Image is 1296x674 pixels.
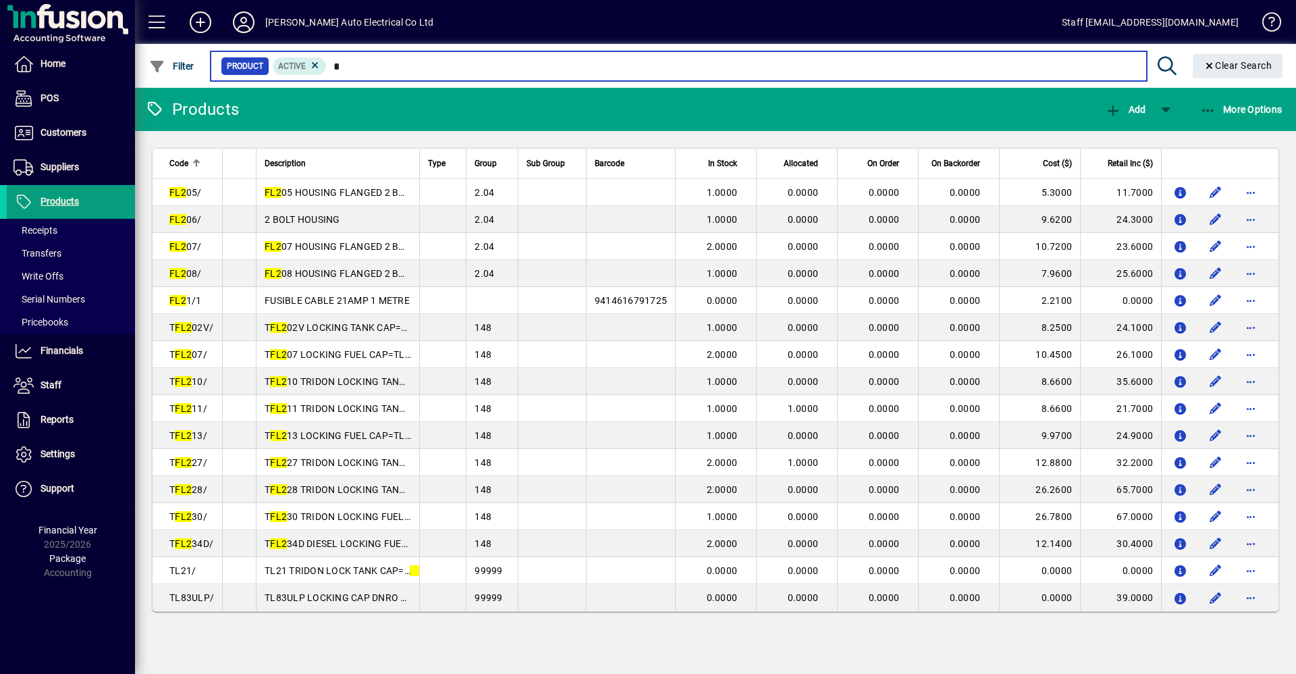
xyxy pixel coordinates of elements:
[169,457,207,468] span: T 27/
[273,57,327,75] mat-chip: Activation Status: Active
[708,156,737,171] span: In Stock
[475,187,494,198] span: 2.04
[7,219,135,242] a: Receipts
[270,430,287,441] em: FL2
[169,187,186,198] em: FL2
[13,294,85,305] span: Serial Numbers
[1205,344,1226,365] button: Edit
[7,311,135,334] a: Pricebooks
[707,430,738,441] span: 1.0000
[788,349,819,360] span: 0.0000
[1205,398,1226,419] button: Edit
[40,58,65,69] span: Home
[475,457,491,468] span: 148
[175,484,192,495] em: FL2
[999,341,1080,368] td: 10.4500
[595,295,667,306] span: 9414616791725
[869,295,900,306] span: 0.0000
[707,403,738,414] span: 1.0000
[1080,314,1161,341] td: 24.1000
[595,156,667,171] div: Barcode
[707,457,738,468] span: 2.0000
[950,430,981,441] span: 0.0000
[40,196,79,207] span: Products
[788,565,819,576] span: 0.0000
[265,268,415,279] span: 08 HOUSING FLANGED 2 BOLT
[950,376,981,387] span: 0.0000
[270,511,287,522] em: FL2
[169,295,202,306] span: 1/1
[265,241,281,252] em: FL2
[999,395,1080,422] td: 8.6600
[788,511,819,522] span: 0.0000
[1102,97,1149,122] button: Add
[175,511,192,522] em: FL2
[1080,206,1161,233] td: 24.3000
[169,376,207,387] span: T 10/
[169,187,202,198] span: 05/
[788,538,819,549] span: 0.0000
[784,156,818,171] span: Allocated
[867,156,899,171] span: On Order
[1205,479,1226,500] button: Edit
[475,156,497,171] span: Group
[175,349,192,360] em: FL2
[788,484,819,495] span: 0.0000
[7,288,135,311] a: Serial Numbers
[1205,533,1226,554] button: Edit
[1240,344,1262,365] button: More options
[175,430,192,441] em: FL2
[175,403,192,414] em: FL2
[927,156,992,171] div: On Backorder
[788,592,819,603] span: 0.0000
[278,61,306,71] span: Active
[999,314,1080,341] td: 8.2500
[169,565,196,576] span: TL21/
[1240,398,1262,419] button: More options
[1200,104,1282,115] span: More Options
[270,349,287,360] em: FL2
[265,214,340,225] span: 2 BOLT HOUSING
[265,484,427,495] span: T 28 TRIDON LOCKING TANK CAP
[475,484,491,495] span: 148
[270,457,287,468] em: FL2
[869,430,900,441] span: 0.0000
[788,403,819,414] span: 1.0000
[265,187,281,198] em: FL2
[950,538,981,549] span: 0.0000
[788,241,819,252] span: 0.0000
[526,156,578,171] div: Sub Group
[526,156,565,171] span: Sub Group
[1080,557,1161,584] td: 0.0000
[788,214,819,225] span: 0.0000
[1080,584,1161,611] td: 39.0000
[7,151,135,184] a: Suppliers
[950,322,981,333] span: 0.0000
[869,565,900,576] span: 0.0000
[1080,287,1161,314] td: 0.0000
[707,268,738,279] span: 1.0000
[869,592,900,603] span: 0.0000
[428,156,458,171] div: Type
[1080,260,1161,287] td: 25.6000
[7,116,135,150] a: Customers
[40,448,75,459] span: Settings
[950,565,981,576] span: 0.0000
[1205,236,1226,257] button: Edit
[707,349,738,360] span: 2.0000
[1240,533,1262,554] button: More options
[1252,3,1279,47] a: Knowledge Base
[932,156,980,171] span: On Backorder
[7,403,135,437] a: Reports
[265,156,411,171] div: Description
[169,322,213,333] span: T 02V/
[707,241,738,252] span: 2.0000
[950,511,981,522] span: 0.0000
[169,484,207,495] span: T 28/
[7,334,135,368] a: Financials
[270,376,287,387] em: FL2
[475,268,494,279] span: 2.04
[1240,371,1262,392] button: More options
[869,268,900,279] span: 0.0000
[475,349,491,360] span: 148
